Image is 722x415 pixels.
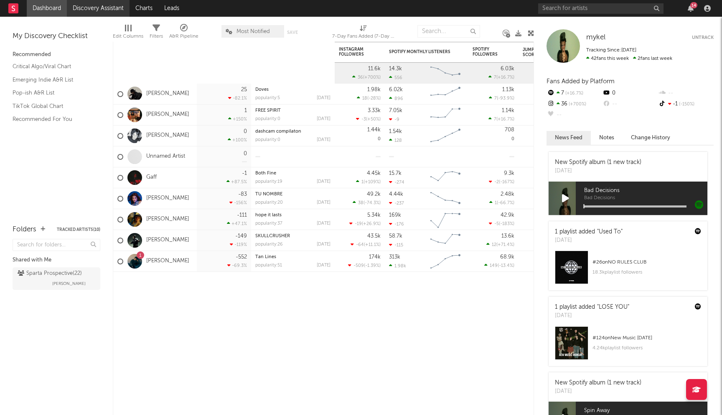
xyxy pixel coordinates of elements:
span: 2 fans last week [586,56,672,61]
div: [DATE] [317,138,330,142]
div: 56.6 [523,256,556,266]
span: 7 [494,117,496,122]
span: mykel [586,34,605,41]
div: 36 [547,99,602,110]
div: 15.7k [389,171,402,176]
div: 896 [389,96,403,101]
input: Search for artists [538,3,664,14]
div: 58.7k [389,233,402,239]
div: 53.8 [523,131,556,141]
div: -- [602,99,658,110]
div: 13.6k [501,233,514,239]
a: [PERSON_NAME] [146,216,189,223]
div: 7.05k [389,108,402,113]
div: Shared with Me [13,255,100,265]
span: -5 [494,222,499,226]
span: -64 [356,243,364,247]
div: [DATE] [317,221,330,226]
div: Tan Lines [255,255,330,259]
div: +100 % [228,137,247,143]
div: [DATE] [555,387,641,396]
input: Search for folders... [13,239,100,251]
span: -509 [353,264,364,268]
svg: Chart title [427,63,464,84]
div: -- [658,88,714,99]
div: 1.44k [367,127,381,133]
span: Most Notified [236,29,270,34]
div: SKULLCRUSHER [255,234,330,238]
div: ( ) [348,263,381,268]
span: Fans Added by Platform [547,78,615,85]
span: -19 [355,222,362,226]
div: popularity: 0 [255,138,280,142]
a: "Used To" [597,229,623,235]
svg: Chart title [427,251,464,272]
div: Folders [13,225,36,235]
span: -183 % [500,222,513,226]
div: 6.03k [501,66,514,72]
a: Both Fine [255,171,276,176]
a: mykel [586,33,605,42]
div: -1 [658,99,714,110]
span: -167 % [500,180,513,184]
div: -156 % [229,200,247,205]
span: 38 [358,201,364,205]
div: 313k [389,254,400,260]
div: ( ) [489,179,514,184]
button: Untrack [692,33,714,42]
span: +16.7 % [498,75,513,80]
div: hope it lasts [255,213,330,218]
div: 1 [244,108,247,113]
div: Recommended [13,50,100,60]
div: 556 [389,75,402,80]
div: [DATE] [317,263,330,268]
div: Edit Columns [113,21,143,45]
svg: Chart title [427,230,464,251]
div: +150 % [228,116,247,122]
a: [PERSON_NAME] [146,237,189,244]
div: My Discovery Checklist [13,31,100,41]
div: 46.5 [523,194,556,204]
div: 7-Day Fans Added (7-Day Fans Added) [332,31,395,41]
div: popularity: 19 [255,179,282,184]
div: [DATE] [555,167,641,175]
a: "LOSE YOU" [597,304,629,310]
svg: Chart title [427,188,464,209]
div: 1 playlist added [555,228,623,236]
div: 4.44k [389,192,403,197]
div: A&R Pipeline [169,31,198,41]
div: 3.33k [368,108,381,113]
svg: Chart title [427,209,464,230]
div: ( ) [489,95,514,101]
div: -1 [242,171,247,176]
div: -- [547,110,602,120]
div: +47.1 % [227,221,247,226]
div: ( ) [356,179,381,184]
div: 708 [505,127,514,133]
div: -115 [389,242,403,248]
div: 11.6k [368,66,381,72]
span: +700 % [364,75,379,80]
div: popularity: 37 [255,221,282,226]
input: Search... [417,25,480,38]
div: ( ) [356,116,381,122]
a: Unnamed Artist [146,153,185,160]
div: [DATE] [317,117,330,121]
div: ( ) [351,242,381,247]
span: 42 fans this week [586,56,629,61]
div: popularity: 20 [255,200,283,205]
a: Emerging Indie A&R List [13,75,92,85]
a: Critical Algo/Viral Chart [13,62,92,71]
span: 12 [492,243,496,247]
div: Spotify Monthly Listeners [389,49,452,54]
div: 7-Day Fans Added (7-Day Fans Added) [332,21,395,45]
div: 68.9k [500,254,514,260]
span: -1.39 % [365,264,379,268]
div: 174k [369,254,381,260]
div: 7 [547,88,602,99]
div: [DATE] [555,312,629,320]
div: Doves [255,87,330,92]
div: ( ) [488,116,514,122]
div: popularity: 51 [255,263,282,268]
span: +26.9 % [363,222,379,226]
